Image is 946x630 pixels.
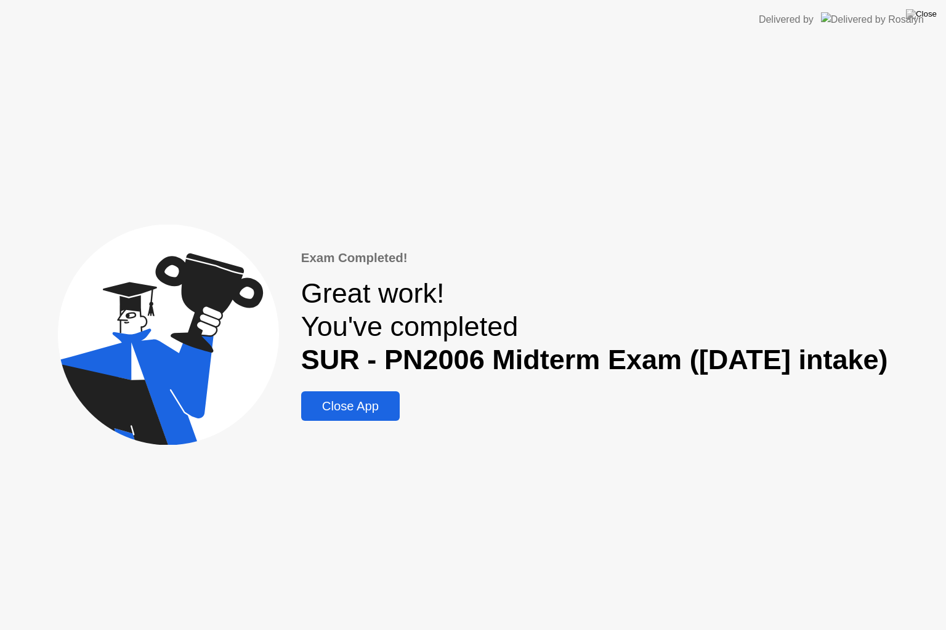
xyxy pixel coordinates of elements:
b: SUR - PN2006 Midterm Exam ([DATE] intake) [301,344,888,375]
div: Close App [305,399,396,413]
button: Close App [301,391,400,421]
div: Exam Completed! [301,249,888,268]
img: Close [906,9,937,19]
div: Delivered by [759,12,814,27]
div: Great work! You've completed [301,277,888,377]
img: Delivered by Rosalyn [821,12,924,26]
